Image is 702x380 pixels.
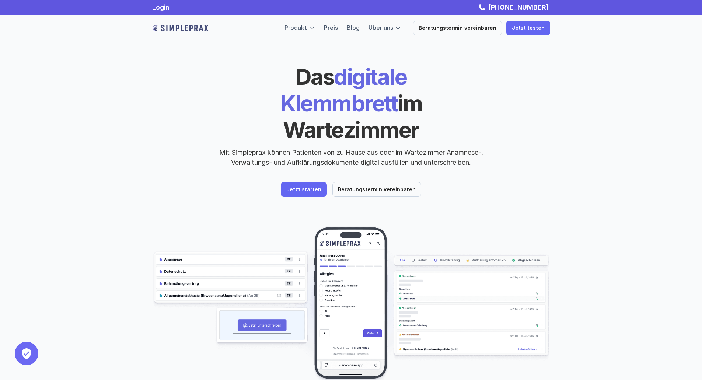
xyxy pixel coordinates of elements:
[506,21,550,35] a: Jetzt testen
[284,24,307,31] a: Produkt
[338,186,416,193] p: Beratungstermin vereinbaren
[324,24,338,31] a: Preis
[213,147,489,167] p: Mit Simpleprax können Patienten von zu Hause aus oder im Wartezimmer Anamnese-, Verwaltungs- und ...
[332,182,421,197] a: Beratungstermin vereinbaren
[281,182,327,197] a: Jetzt starten
[152,3,169,11] a: Login
[286,186,321,193] p: Jetzt starten
[512,25,545,31] p: Jetzt testen
[283,90,426,143] span: im Wartezimmer
[224,63,478,143] h1: digitale Klemmbrett
[296,63,334,90] span: Das
[419,25,496,31] p: Beratungstermin vereinbaren
[486,3,550,11] a: [PHONE_NUMBER]
[488,3,548,11] strong: [PHONE_NUMBER]
[413,21,502,35] a: Beratungstermin vereinbaren
[369,24,393,31] a: Über uns
[347,24,360,31] a: Blog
